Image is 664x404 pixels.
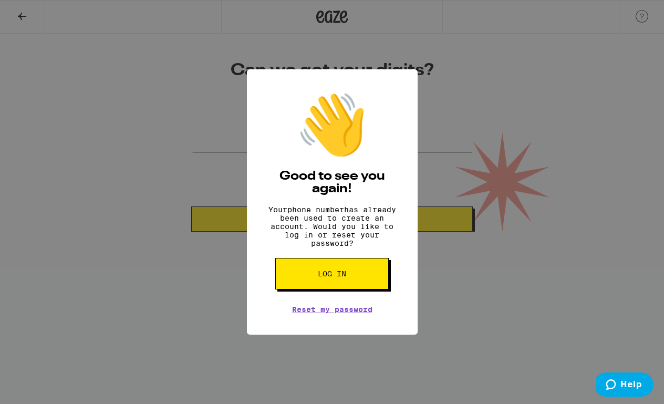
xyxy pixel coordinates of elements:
[263,205,402,247] p: Your phone number has already been used to create an account. Would you like to log in or reset y...
[318,270,346,277] span: Log in
[596,372,653,399] iframe: Opens a widget where you can find more information
[292,305,372,314] a: Reset my password
[275,258,389,289] button: Log in
[295,90,369,160] div: 👋
[263,170,402,195] h2: Good to see you again!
